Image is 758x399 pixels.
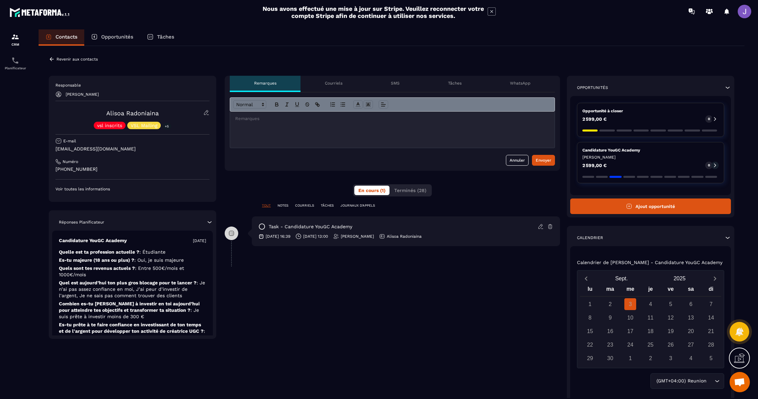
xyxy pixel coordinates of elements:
[193,238,206,243] p: [DATE]
[341,234,374,239] p: [PERSON_NAME]
[685,312,697,324] div: 13
[340,203,375,208] p: JOURNAUX D'APPELS
[580,298,721,364] div: Calendar days
[584,339,596,351] div: 22
[582,155,719,160] p: [PERSON_NAME]
[685,339,697,351] div: 27
[685,325,697,337] div: 20
[624,298,636,310] div: 3
[685,298,697,310] div: 6
[59,237,127,244] p: Candidature YouGC Academy
[641,284,661,296] div: je
[131,123,157,128] p: VSL Mailing
[624,325,636,337] div: 17
[55,146,209,152] p: [EMAIL_ADDRESS][DOMAIN_NAME]
[705,352,717,364] div: 5
[665,339,676,351] div: 26
[59,257,206,263] p: Es-tu majeure (18 ans ou plus) ?
[584,298,596,310] div: 1
[63,159,78,164] p: Numéro
[650,273,709,284] button: Open years overlay
[2,43,29,46] p: CRM
[600,284,620,296] div: ma
[354,186,389,195] button: En cours (1)
[394,188,426,193] span: Terminés (28)
[140,29,181,46] a: Tâches
[59,280,206,299] p: Quel est aujourd’hui ton plus gros blocage pour te lancer ?
[624,312,636,324] div: 10
[584,312,596,324] div: 8
[620,284,641,296] div: me
[59,249,206,255] p: Quelle est ta profession actuelle ?
[604,325,616,337] div: 16
[681,284,701,296] div: sa
[106,110,159,117] a: Alisoa Radoniaina
[506,155,529,166] button: Annuler
[584,325,596,337] div: 15
[580,284,721,364] div: Calendar wrapper
[665,325,676,337] div: 19
[39,29,84,46] a: Contacts
[582,163,607,168] p: 2 599,00 €
[685,352,697,364] div: 4
[577,260,722,265] p: Calendrier de [PERSON_NAME] - Candidature YouGC Academy
[580,274,593,283] button: Previous month
[580,284,600,296] div: lu
[708,117,710,121] p: 0
[254,80,276,86] p: Remarques
[701,284,721,296] div: di
[101,34,133,40] p: Opportunités
[59,301,206,320] p: Combien es-tu [PERSON_NAME] à investir en toi aujourd’hui pour atteindre tes objectifs et transfo...
[269,224,352,230] p: task - Candidature YouGC Academy
[390,186,430,195] button: Terminés (28)
[705,339,717,351] div: 28
[387,234,422,239] p: Alisoa Radoniaina
[59,322,206,341] p: Es-tu prête à te faire confiance en investissant de ton temps et de l'argent pour développer ton ...
[705,312,717,324] div: 14
[577,85,608,90] p: Opportunités
[570,198,731,214] button: Ajout opportunité
[266,234,290,239] p: [DATE] 16:39
[730,372,750,392] a: Ouvrir le chat
[162,123,171,130] p: +5
[624,352,636,364] div: 1
[593,273,651,284] button: Open months overlay
[59,265,206,278] p: Quels sont tes revenus actuels ?
[705,298,717,310] div: 7
[645,298,656,310] div: 4
[708,377,713,385] input: Search for option
[582,117,607,121] p: 2 599,00 €
[577,235,603,240] p: Calendrier
[139,249,165,255] span: : Étudiante
[665,298,676,310] div: 5
[63,138,76,144] p: E-mail
[134,257,184,263] span: : Oui, je suis majeure
[584,352,596,364] div: 29
[708,163,710,168] p: 0
[295,203,314,208] p: COURRIELS
[661,284,681,296] div: ve
[705,325,717,337] div: 21
[2,66,29,70] p: Planificateur
[645,312,656,324] div: 11
[604,312,616,324] div: 9
[645,352,656,364] div: 2
[55,166,209,172] p: [PHONE_NUMBER]
[532,155,555,166] button: Envoyer
[604,298,616,310] div: 2
[391,80,400,86] p: SMS
[9,6,70,18] img: logo
[157,34,174,40] p: Tâches
[55,186,209,192] p: Voir toutes les informations
[321,203,334,208] p: TÂCHES
[55,34,77,40] p: Contacts
[262,203,271,208] p: TOUT
[604,339,616,351] div: 23
[2,51,29,75] a: schedulerschedulerPlanificateur
[59,219,104,225] p: Réponses Planificateur
[655,377,708,385] span: (GMT+04:00) Reunion
[709,274,721,283] button: Next month
[510,80,531,86] p: WhatsApp
[59,280,205,298] span: : Je n’ai pas assez confiance en moi, J’ai peur d’investir de l’argent, Je ne sais pas comment tr...
[604,352,616,364] div: 30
